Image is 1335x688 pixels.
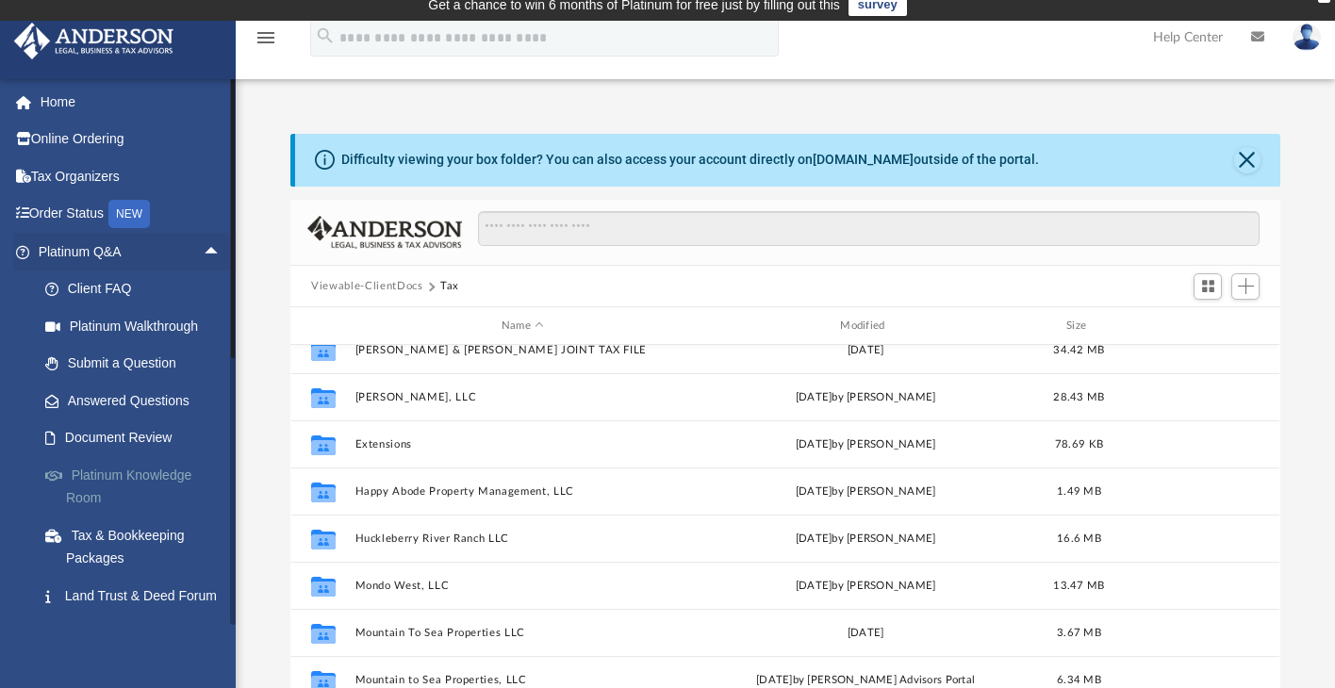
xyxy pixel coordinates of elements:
[699,625,1033,642] div: [DATE]
[26,614,250,652] a: Portal Feedback
[13,121,250,158] a: Online Ordering
[699,389,1033,406] div: [DATE] by [PERSON_NAME]
[299,318,346,335] div: id
[1055,439,1103,450] span: 78.69 KB
[255,26,277,49] i: menu
[699,531,1033,548] div: [DATE] by [PERSON_NAME]
[26,345,250,383] a: Submit a Question
[8,23,179,59] img: Anderson Advisors Platinum Portal
[699,578,1033,595] div: [DATE] by [PERSON_NAME]
[13,157,250,195] a: Tax Organizers
[355,485,690,498] button: Happy Abode Property Management, LLC
[26,516,250,577] a: Tax & Bookkeeping Packages
[13,195,250,234] a: Order StatusNEW
[698,318,1033,335] div: Modified
[1126,318,1258,335] div: id
[1234,147,1261,173] button: Close
[1057,533,1101,544] span: 16.6 MB
[478,211,1260,247] input: Search files and folders
[1057,675,1101,685] span: 6.34 MB
[699,342,1033,359] div: [DATE]
[699,483,1033,500] div: [DATE] by [PERSON_NAME]
[1057,486,1101,497] span: 1.49 MB
[108,200,150,228] div: NEW
[355,438,690,450] button: Extensions
[1054,392,1105,402] span: 28.43 MB
[13,83,250,121] a: Home
[440,278,459,295] button: Tax
[699,436,1033,453] div: [DATE] by [PERSON_NAME]
[1194,273,1222,300] button: Switch to Grid View
[354,318,690,335] div: Name
[355,532,690,545] button: Huckleberry River Ranch LLC
[13,233,250,270] a: Platinum Q&Aarrow_drop_up
[355,391,690,403] button: [PERSON_NAME], LLC
[355,344,690,356] button: [PERSON_NAME] & [PERSON_NAME] JOINT TAX FILE
[1042,318,1117,335] div: Size
[1057,628,1101,638] span: 3.67 MB
[315,25,336,46] i: search
[1231,273,1260,300] button: Add
[26,577,250,614] a: Land Trust & Deed Forum
[355,674,690,686] button: Mountain to Sea Properties, LLC
[311,278,422,295] button: Viewable-ClientDocs
[26,270,250,308] a: Client FAQ
[1054,581,1105,591] span: 13.47 MB
[813,152,914,167] a: [DOMAIN_NAME]
[1054,345,1105,355] span: 34.42 MB
[355,580,690,592] button: Mondo West, LLC
[26,307,250,345] a: Platinum Walkthrough
[341,150,1039,170] div: Difficulty viewing your box folder? You can also access your account directly on outside of the p...
[1293,24,1321,51] img: User Pic
[26,419,250,457] a: Document Review
[26,456,250,516] a: Platinum Knowledge Room
[203,233,240,271] span: arrow_drop_up
[255,36,277,49] a: menu
[26,382,250,419] a: Answered Questions
[355,627,690,639] button: Mountain To Sea Properties LLC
